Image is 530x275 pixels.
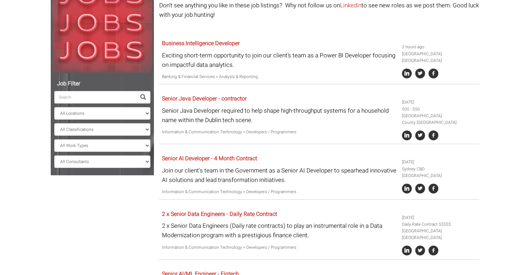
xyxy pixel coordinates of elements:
[402,44,477,50] li: 2 hours ago
[162,129,397,135] p: Information & Communication Technology > Developers / Programmers
[54,81,150,87] h5: Job Filter
[402,106,477,113] li: 500 - 550
[162,51,397,70] p: Exciting short-term opportunity to join our client’s team as a Power BI Developer focusing on imp...
[162,166,397,185] p: Join our client's team in the Government as a Senior AI Developer to spearhead innovative AI solu...
[162,106,397,125] p: Senior Java Developer required to help shape high-throughput systems for a household name within ...
[402,113,477,126] li: [GEOGRAPHIC_DATA] County [GEOGRAPHIC_DATA]
[402,166,477,179] li: Sydney CBD [GEOGRAPHIC_DATA]
[402,159,477,165] li: [DATE]
[402,51,477,64] li: [GEOGRAPHIC_DATA] [GEOGRAPHIC_DATA]
[340,1,361,10] a: Linkedin
[402,228,477,241] li: [GEOGRAPHIC_DATA] [GEOGRAPHIC_DATA]
[162,189,397,195] p: Information & Communication Technology > Developers / Programmers
[162,221,397,240] p: 2 x Senior Data Engineers (Daily rate contracts) to play an instrumental role in a Data Moderniza...
[162,94,247,103] a: Senior Java Developer - contractor
[162,244,397,251] p: Information & Communication Technology > Developers / Programmers
[402,99,477,106] li: [DATE]
[402,214,477,221] li: [DATE]
[162,154,257,163] a: Senior AI Developer - 4 Month Contract
[162,39,240,48] a: Business Intelligence Developer
[162,210,277,218] a: 2 x Senior Data Engineers - Daily Rate Contract
[402,221,477,228] li: Daily Rate Contract $$$$$
[54,91,136,104] input: Search
[162,73,397,80] p: Banking & Financial Services > Analysis & Reporting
